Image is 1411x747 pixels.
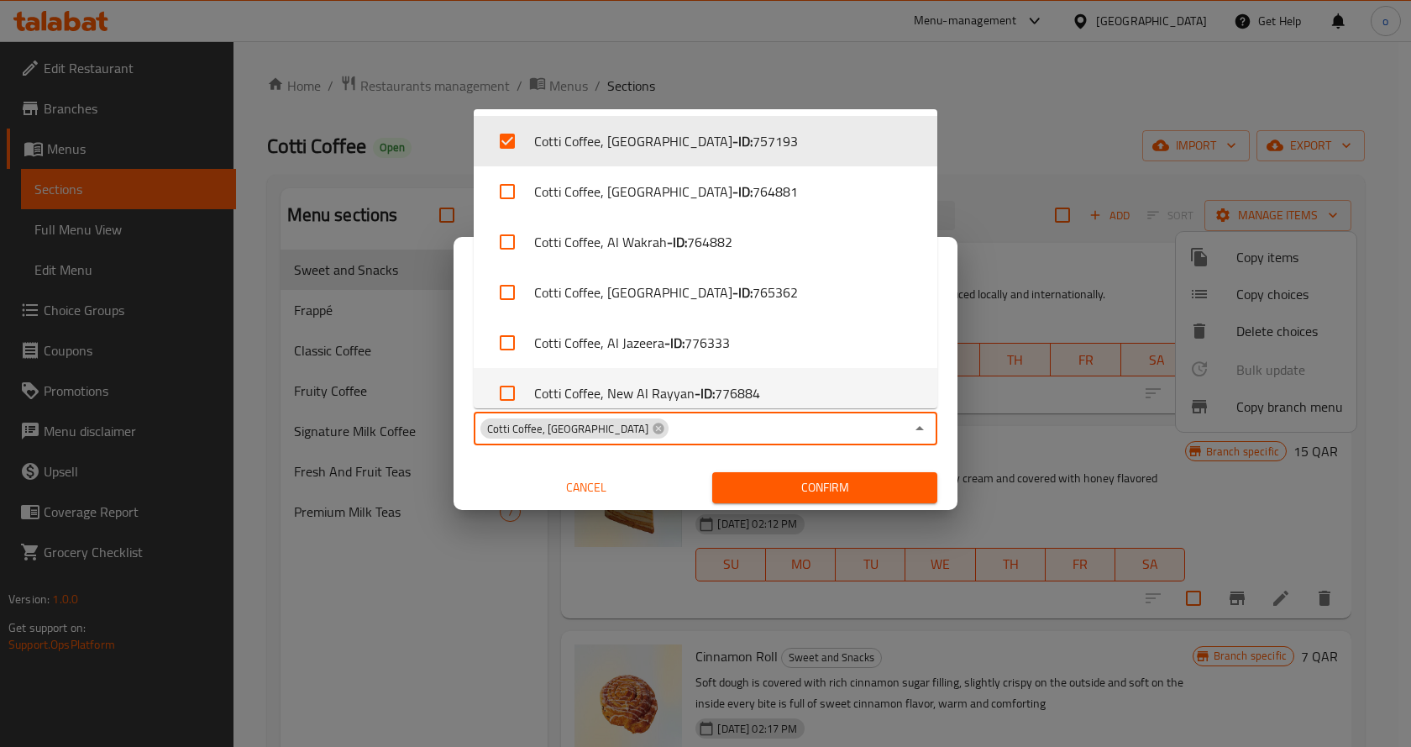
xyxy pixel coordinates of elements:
[474,368,937,418] li: Cotti Coffee, New Al Rayyan
[474,318,937,368] li: Cotti Coffee, Al Jazeera
[753,131,798,151] span: 757193
[753,282,798,302] span: 765362
[664,333,685,353] b: - ID:
[732,131,753,151] b: - ID:
[474,267,937,318] li: Cotti Coffee, [GEOGRAPHIC_DATA]
[474,472,699,503] button: Cancel
[687,232,732,252] span: 764882
[474,116,937,166] li: Cotti Coffee, [GEOGRAPHIC_DATA]
[908,417,931,440] button: Close
[474,217,937,267] li: Cotti Coffee, Al Wakrah
[712,472,937,503] button: Confirm
[474,166,937,217] li: Cotti Coffee, [GEOGRAPHIC_DATA]
[715,383,760,403] span: 776884
[685,333,730,353] span: 776333
[480,477,692,498] span: Cancel
[480,418,669,439] div: Cotti Coffee, [GEOGRAPHIC_DATA]
[667,232,687,252] b: - ID:
[480,421,655,437] span: Cotti Coffee, [GEOGRAPHIC_DATA]
[695,383,715,403] b: - ID:
[753,181,798,202] span: 764881
[732,181,753,202] b: - ID:
[732,282,753,302] b: - ID:
[726,477,924,498] span: Confirm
